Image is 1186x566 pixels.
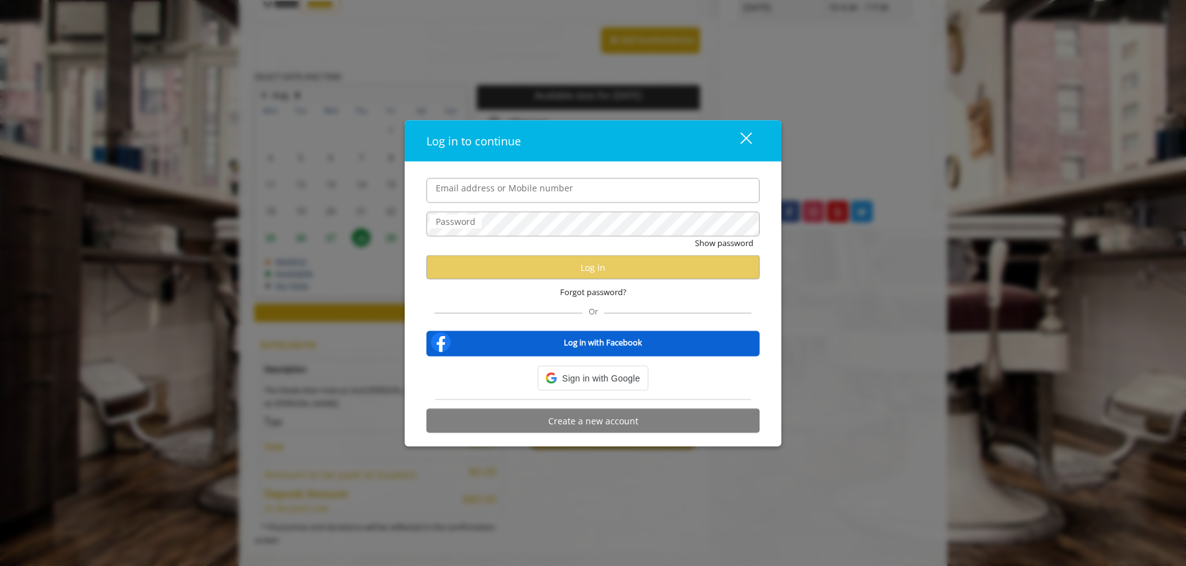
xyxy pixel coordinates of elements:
[582,306,604,317] span: Or
[564,335,642,349] b: Log in with Facebook
[426,255,760,280] button: Log in
[695,236,753,249] button: Show password
[560,286,627,299] span: Forgot password?
[426,409,760,433] button: Create a new account
[726,131,751,150] div: close dialog
[426,178,760,203] input: Email address or Mobile number
[717,128,760,153] button: close dialog
[426,133,521,148] span: Log in to continue
[426,211,760,236] input: Password
[430,214,482,228] label: Password
[562,372,640,385] span: Sign in with Google
[428,330,453,355] img: facebook-logo
[430,181,579,194] label: Email address or Mobile number
[538,366,648,391] div: Sign in with Google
